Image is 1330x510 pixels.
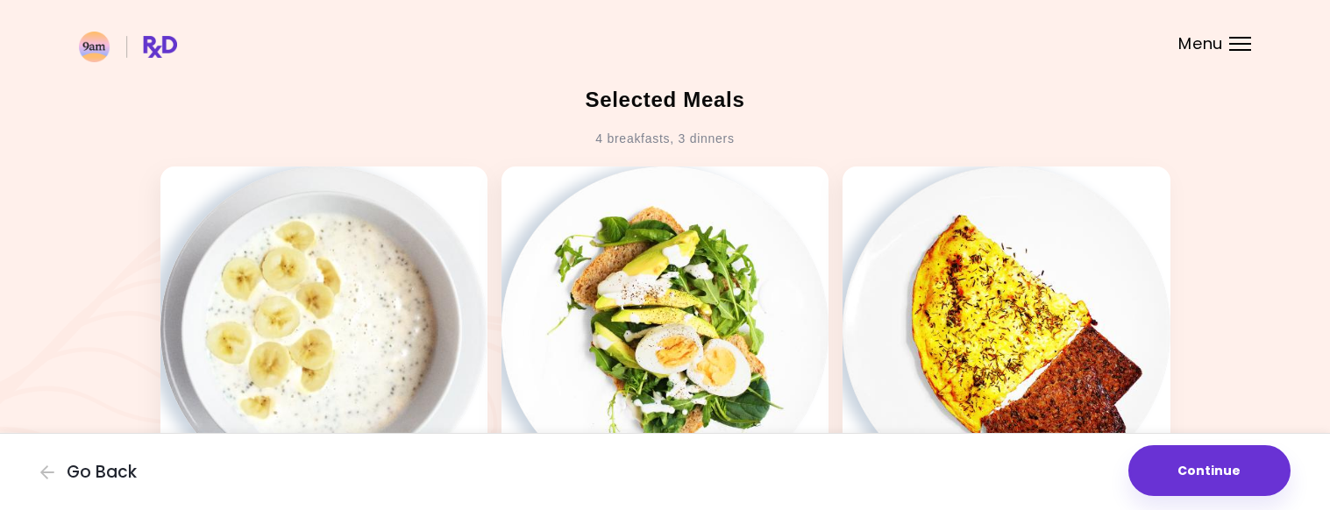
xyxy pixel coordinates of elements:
div: 4 breakfasts , 3 dinners [595,125,734,153]
button: Go Back [40,463,146,482]
button: Continue [1128,445,1291,496]
span: Go Back [67,463,137,482]
span: Menu [1178,36,1223,52]
img: RxDiet [79,32,177,62]
h2: Selected Meals [585,85,744,115]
